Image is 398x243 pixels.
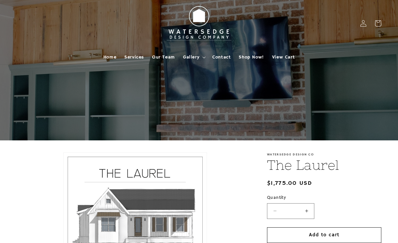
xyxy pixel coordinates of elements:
button: Add to cart [267,227,381,243]
img: Watersedge Design Co [162,3,236,44]
p: Watersedge Design Co [267,152,381,156]
label: Quantity [267,195,381,201]
span: View Cart [272,54,295,60]
span: Shop Now! [239,54,264,60]
a: View Cart [268,50,299,64]
h1: The Laurel [267,156,381,174]
a: Home [99,50,120,64]
a: Contact [208,50,235,64]
span: Contact [212,54,231,60]
summary: Gallery [179,50,208,64]
a: Our Team [148,50,179,64]
span: Our Team [152,54,175,60]
a: Services [120,50,148,64]
span: Home [103,54,116,60]
span: Services [124,54,144,60]
span: Gallery [183,54,199,60]
span: $1,775.00 USD [267,179,312,188]
a: Shop Now! [235,50,268,64]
